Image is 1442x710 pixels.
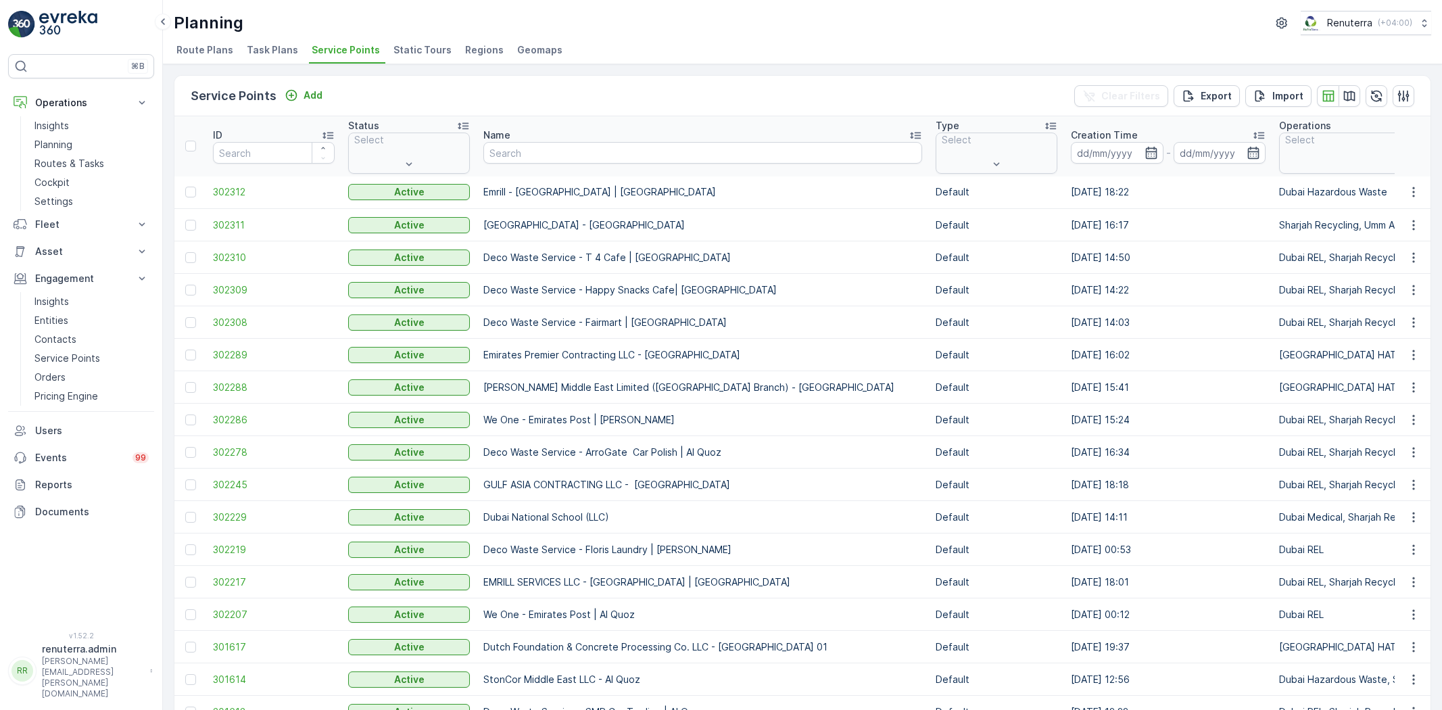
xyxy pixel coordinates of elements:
[394,218,425,232] p: Active
[1174,142,1266,164] input: dd/mm/yyyy
[1279,119,1331,133] p: Operations
[213,283,335,297] a: 302309
[191,87,277,105] p: Service Points
[348,542,470,558] button: Active
[185,479,196,490] div: Toggle Row Selected
[1064,241,1272,274] td: [DATE] 14:50
[42,642,143,656] p: renuterra.admin
[174,12,243,34] p: Planning
[185,252,196,263] div: Toggle Row Selected
[394,543,425,557] p: Active
[936,251,1057,264] p: Default
[483,348,922,362] p: Emirates Premier Contracting LLC - [GEOGRAPHIC_DATA]
[483,608,922,621] p: We One - Emirates Post | Al Quoz
[213,142,335,164] input: Search
[213,608,335,621] a: 302207
[8,211,154,238] button: Fleet
[213,381,335,394] span: 302288
[8,265,154,292] button: Engagement
[483,283,922,297] p: Deco Waste Service - Happy Snacks Cafe| [GEOGRAPHIC_DATA]
[35,245,127,258] p: Asset
[394,251,425,264] p: Active
[936,575,1057,589] p: Default
[34,389,98,403] p: Pricing Engine
[29,192,154,211] a: Settings
[1064,274,1272,306] td: [DATE] 14:22
[1064,598,1272,631] td: [DATE] 00:12
[1174,85,1240,107] button: Export
[304,89,322,102] p: Add
[29,330,154,349] a: Contacts
[185,447,196,458] div: Toggle Row Selected
[936,446,1057,459] p: Default
[1064,631,1272,663] td: [DATE] 19:37
[34,157,104,170] p: Routes & Tasks
[348,379,470,396] button: Active
[213,446,335,459] a: 302278
[394,348,425,362] p: Active
[29,135,154,154] a: Planning
[936,119,959,133] p: Type
[1201,89,1232,103] p: Export
[348,639,470,655] button: Active
[35,96,127,110] p: Operations
[213,478,335,492] a: 302245
[1064,469,1272,501] td: [DATE] 18:18
[1074,85,1168,107] button: Clear Filters
[1166,145,1171,161] p: -
[213,316,335,329] a: 302308
[185,187,196,197] div: Toggle Row Selected
[39,11,97,38] img: logo_light-DOdMpM7g.png
[936,478,1057,492] p: Default
[936,640,1057,654] p: Default
[394,640,425,654] p: Active
[1064,339,1272,371] td: [DATE] 16:02
[465,43,504,57] span: Regions
[483,218,922,232] p: [GEOGRAPHIC_DATA] - [GEOGRAPHIC_DATA]
[936,185,1057,199] p: Default
[34,119,69,133] p: Insights
[8,632,154,640] span: v 1.52.2
[34,176,70,189] p: Cockpit
[1101,89,1160,103] p: Clear Filters
[348,477,470,493] button: Active
[1064,534,1272,566] td: [DATE] 00:53
[34,333,76,346] p: Contacts
[35,272,127,285] p: Engagement
[1064,209,1272,241] td: [DATE] 16:17
[936,218,1057,232] p: Default
[34,371,66,384] p: Orders
[348,444,470,460] button: Active
[185,577,196,588] div: Toggle Row Selected
[185,544,196,555] div: Toggle Row Selected
[936,283,1057,297] p: Default
[483,478,922,492] p: GULF ASIA CONTRACTING LLC - [GEOGRAPHIC_DATA]
[213,185,335,199] a: 302312
[1301,16,1322,30] img: Screenshot_2024-07-26_at_13.33.01.png
[1064,371,1272,404] td: [DATE] 15:41
[394,575,425,589] p: Active
[1064,566,1272,598] td: [DATE] 18:01
[936,316,1057,329] p: Default
[936,348,1057,362] p: Default
[8,471,154,498] a: Reports
[29,368,154,387] a: Orders
[517,43,562,57] span: Geomaps
[29,311,154,330] a: Entities
[1064,176,1272,209] td: [DATE] 18:22
[394,283,425,297] p: Active
[34,195,73,208] p: Settings
[213,251,335,264] a: 302310
[936,511,1057,524] p: Default
[185,415,196,425] div: Toggle Row Selected
[348,574,470,590] button: Active
[8,642,154,699] button: RRrenuterra.admin[PERSON_NAME][EMAIL_ADDRESS][PERSON_NAME][DOMAIN_NAME]
[29,116,154,135] a: Insights
[213,575,335,589] a: 302217
[483,543,922,557] p: Deco Waste Service - Floris Laundry | [PERSON_NAME]
[394,478,425,492] p: Active
[29,292,154,311] a: Insights
[8,417,154,444] a: Users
